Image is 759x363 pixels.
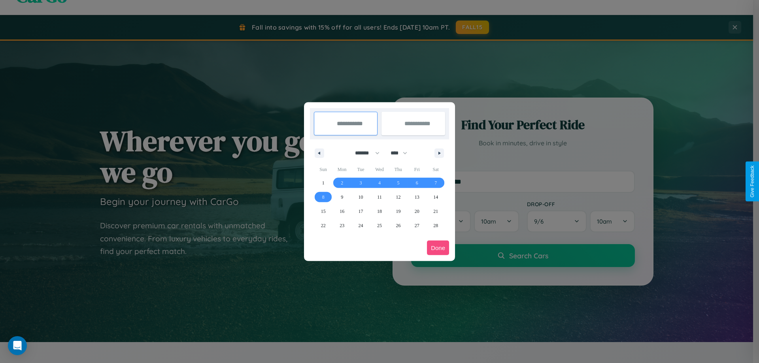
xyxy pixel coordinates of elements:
button: 4 [370,176,389,190]
span: 18 [377,204,382,218]
button: 25 [370,218,389,233]
span: Tue [351,163,370,176]
button: 2 [332,176,351,190]
button: 3 [351,176,370,190]
span: 11 [377,190,382,204]
span: 24 [359,218,363,233]
button: 10 [351,190,370,204]
span: 25 [377,218,382,233]
span: Fri [408,163,426,176]
div: Open Intercom Messenger [8,336,27,355]
span: 6 [416,176,418,190]
span: 12 [396,190,400,204]
span: 23 [340,218,344,233]
div: Give Feedback [750,166,755,197]
button: 27 [408,218,426,233]
button: 1 [314,176,332,190]
button: 18 [370,204,389,218]
button: 12 [389,190,408,204]
span: 14 [433,190,438,204]
span: 22 [321,218,326,233]
span: 4 [378,176,381,190]
span: 27 [415,218,419,233]
span: 2 [341,176,343,190]
span: 3 [360,176,362,190]
button: Done [427,241,449,255]
button: 28 [427,218,445,233]
span: 19 [396,204,400,218]
span: Sat [427,163,445,176]
button: 9 [332,190,351,204]
span: 7 [434,176,437,190]
span: 1 [322,176,325,190]
span: 28 [433,218,438,233]
button: 16 [332,204,351,218]
button: 8 [314,190,332,204]
button: 17 [351,204,370,218]
button: 15 [314,204,332,218]
span: 15 [321,204,326,218]
button: 26 [389,218,408,233]
button: 19 [389,204,408,218]
span: 13 [415,190,419,204]
span: 26 [396,218,400,233]
span: 9 [341,190,343,204]
span: 20 [415,204,419,218]
span: Wed [370,163,389,176]
span: 5 [397,176,399,190]
button: 20 [408,204,426,218]
button: 14 [427,190,445,204]
button: 5 [389,176,408,190]
span: 17 [359,204,363,218]
span: 16 [340,204,344,218]
span: 21 [433,204,438,218]
button: 13 [408,190,426,204]
span: 10 [359,190,363,204]
button: 21 [427,204,445,218]
span: Mon [332,163,351,176]
button: 22 [314,218,332,233]
button: 11 [370,190,389,204]
button: 7 [427,176,445,190]
button: 24 [351,218,370,233]
button: 23 [332,218,351,233]
button: 6 [408,176,426,190]
span: Thu [389,163,408,176]
span: 8 [322,190,325,204]
span: Sun [314,163,332,176]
